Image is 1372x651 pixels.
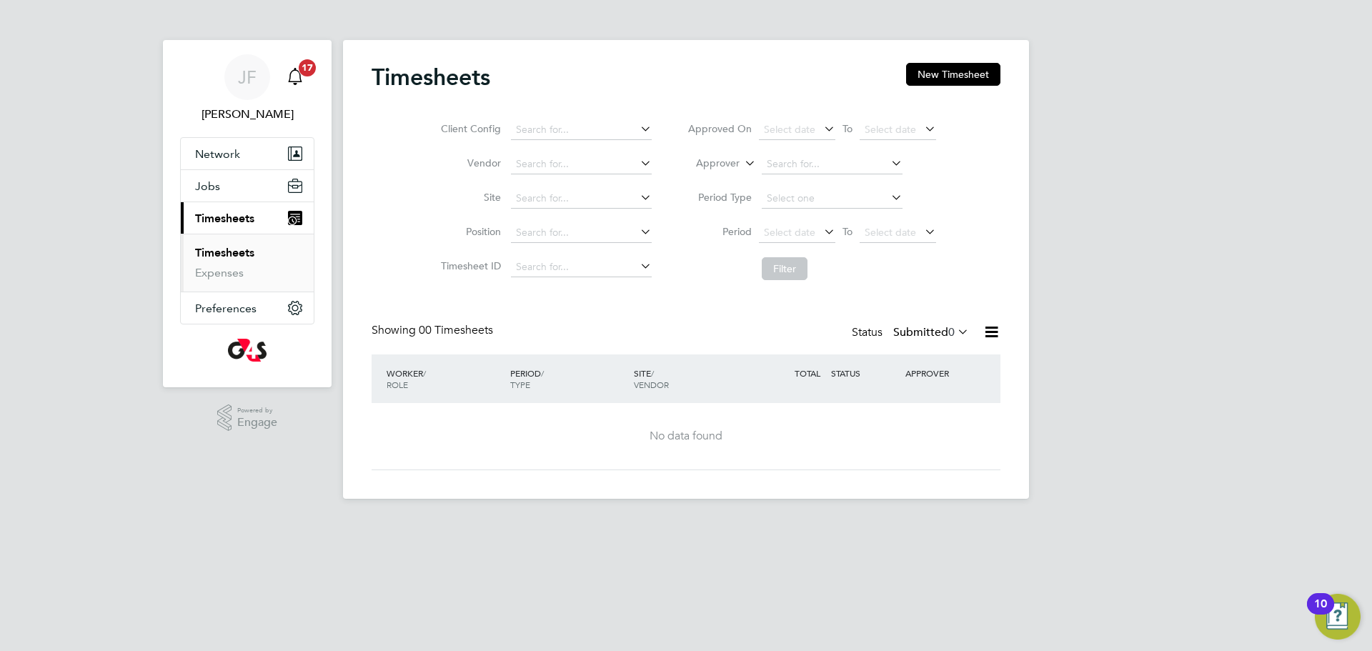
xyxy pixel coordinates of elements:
label: Period Type [687,191,752,204]
span: / [423,367,426,379]
a: Timesheets [195,246,254,259]
span: ROLE [387,379,408,390]
span: Select date [764,123,815,136]
div: No data found [386,429,986,444]
a: Go to home page [180,339,314,362]
div: WORKER [383,360,507,397]
label: Client Config [437,122,501,135]
label: Timesheet ID [437,259,501,272]
a: JF[PERSON_NAME] [180,54,314,123]
nav: Main navigation [163,40,332,387]
button: Jobs [181,170,314,202]
button: New Timesheet [906,63,1000,86]
span: / [651,367,654,379]
span: James Ferguson [180,106,314,123]
input: Search for... [762,154,903,174]
span: 0 [948,325,955,339]
div: STATUS [827,360,902,386]
img: g4s-logo-retina.png [228,339,267,362]
button: Filter [762,257,807,280]
a: Powered byEngage [217,404,278,432]
input: Search for... [511,120,652,140]
span: Powered by [237,404,277,417]
a: Expenses [195,266,244,279]
h2: Timesheets [372,63,490,91]
input: Select one [762,189,903,209]
div: Showing [372,323,496,338]
span: To [838,222,857,241]
div: APPROVER [902,360,976,386]
div: Timesheets [181,234,314,292]
label: Submitted [893,325,969,339]
span: JF [238,68,257,86]
span: 17 [299,59,316,76]
span: / [541,367,544,379]
span: Network [195,147,240,161]
div: Status [852,323,972,343]
span: Timesheets [195,212,254,225]
button: Preferences [181,292,314,324]
input: Search for... [511,189,652,209]
a: 17 [281,54,309,100]
span: TOTAL [795,367,820,379]
div: SITE [630,360,754,397]
label: Approved On [687,122,752,135]
input: Search for... [511,257,652,277]
span: Jobs [195,179,220,193]
label: Vendor [437,156,501,169]
input: Search for... [511,223,652,243]
span: Preferences [195,302,257,315]
input: Search for... [511,154,652,174]
span: Select date [865,226,916,239]
span: Select date [865,123,916,136]
label: Period [687,225,752,238]
label: Approver [675,156,740,171]
span: Engage [237,417,277,429]
span: 00 Timesheets [419,323,493,337]
span: To [838,119,857,138]
div: PERIOD [507,360,630,397]
span: VENDOR [634,379,669,390]
label: Site [437,191,501,204]
label: Position [437,225,501,238]
button: Network [181,138,314,169]
span: Select date [764,226,815,239]
button: Timesheets [181,202,314,234]
div: 10 [1314,604,1327,622]
span: TYPE [510,379,530,390]
button: Open Resource Center, 10 new notifications [1315,594,1361,640]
